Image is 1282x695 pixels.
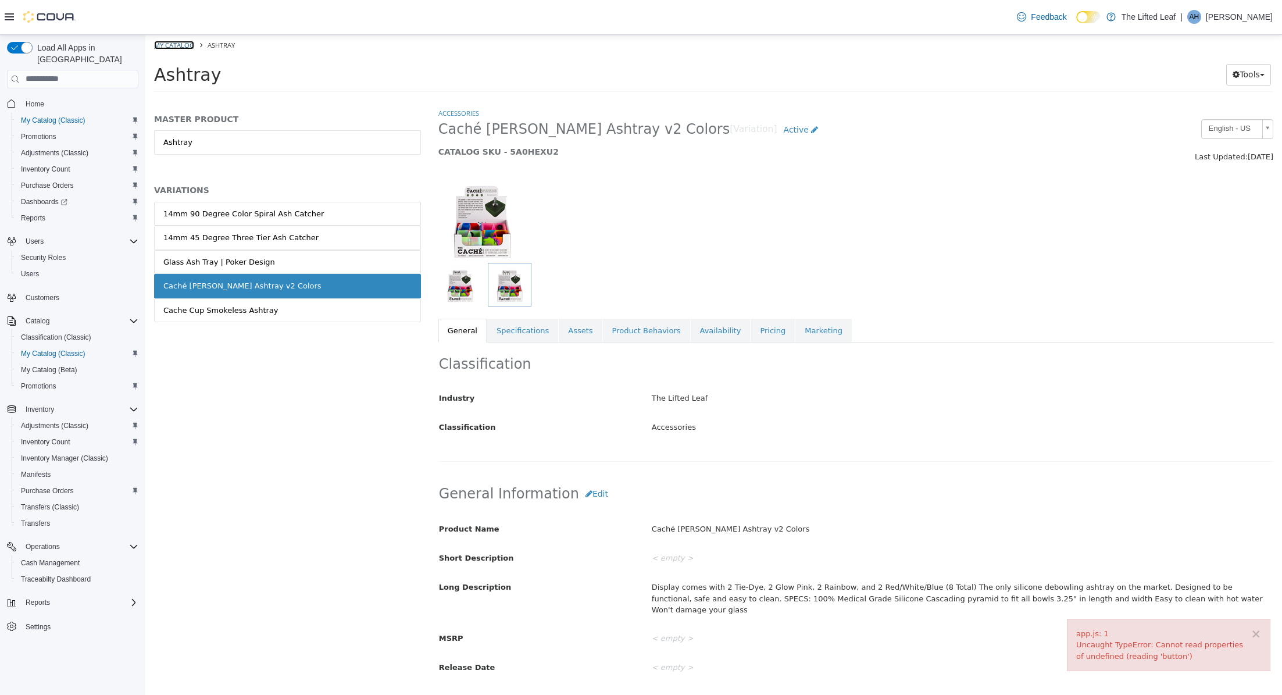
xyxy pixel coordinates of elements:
[16,451,138,465] span: Inventory Manager (Classic)
[2,594,143,611] button: Reports
[16,435,138,449] span: Inventory Count
[12,194,143,210] a: Dashboards
[26,293,59,302] span: Customers
[18,197,173,209] div: 14mm 45 Degree Three Tier Ash Catcher
[21,148,88,158] span: Adjustments (Classic)
[26,405,54,414] span: Inventory
[12,266,143,282] button: Users
[1012,5,1071,28] a: Feedback
[21,596,138,610] span: Reports
[638,90,663,99] span: Active
[21,291,64,305] a: Customers
[21,402,138,416] span: Inventory
[498,543,1136,585] div: Display comes with 2 Tie-Dye, 2 Glow Pink, 2 Rainbow, and 2 Red/White/Blue (8 Total) The only sil...
[498,383,1136,403] div: Accessories
[21,619,138,633] span: Settings
[12,434,143,450] button: Inventory Count
[9,95,276,120] a: Ashtray
[21,421,88,430] span: Adjustments (Classic)
[16,468,138,482] span: Manifests
[16,451,113,465] a: Inventory Manager (Classic)
[1122,10,1176,24] p: The Lifted Leaf
[1206,10,1273,24] p: [PERSON_NAME]
[293,141,380,228] img: 150
[62,6,90,15] span: Ashtray
[2,618,143,635] button: Settings
[9,30,76,50] span: Ashtray
[16,330,96,344] a: Classification (Classic)
[16,211,50,225] a: Reports
[16,251,70,265] a: Security Roles
[16,379,138,393] span: Promotions
[2,401,143,418] button: Inventory
[2,233,143,250] button: Users
[16,179,78,193] a: Purchase Orders
[9,150,276,161] h5: VARIATIONS
[21,454,108,463] span: Inventory Manager (Classic)
[7,91,138,665] nav: Complex example
[16,556,84,570] a: Cash Management
[650,284,706,308] a: Marketing
[12,177,143,194] button: Purchase Orders
[16,363,138,377] span: My Catalog (Beta)
[26,99,44,109] span: Home
[16,330,138,344] span: Classification (Classic)
[21,290,138,305] span: Customers
[12,483,143,499] button: Purchase Orders
[12,145,143,161] button: Adjustments (Classic)
[12,362,143,378] button: My Catalog (Beta)
[2,289,143,306] button: Customers
[33,42,138,65] span: Load All Apps in [GEOGRAPHIC_DATA]
[293,112,915,122] h5: CATALOG SKU - 5A0HEXU2
[21,540,65,554] button: Operations
[21,314,54,328] button: Catalog
[16,113,138,127] span: My Catalog (Classic)
[16,500,84,514] a: Transfers (Classic)
[931,593,1116,628] div: app.js: 1 Uncaught TypeError: Cannot read properties of undefined (reading 'button')
[16,251,138,265] span: Security Roles
[1081,29,1126,51] button: Tools
[16,179,138,193] span: Purchase Orders
[21,234,48,248] button: Users
[12,555,143,571] button: Cash Management
[293,284,341,308] a: General
[21,253,66,262] span: Security Roles
[12,571,143,587] button: Traceabilty Dashboard
[16,130,61,144] a: Promotions
[9,6,49,15] a: My Catalog
[12,466,143,483] button: Manifests
[16,516,55,530] a: Transfers
[16,484,138,498] span: Purchase Orders
[16,379,61,393] a: Promotions
[21,333,91,342] span: Classification (Classic)
[498,514,1136,534] div: < empty >
[294,548,366,557] span: Long Description
[294,448,1127,470] h2: General Information
[12,161,143,177] button: Inventory Count
[498,484,1136,505] div: Caché [PERSON_NAME] Ashtray v2 Colors
[12,450,143,466] button: Inventory Manager (Classic)
[26,622,51,632] span: Settings
[16,130,138,144] span: Promotions
[294,320,1127,338] h2: Classification
[16,484,78,498] a: Purchase Orders
[1105,593,1116,605] button: ×
[12,345,143,362] button: My Catalog (Classic)
[21,213,45,223] span: Reports
[18,270,133,281] div: Cache Cup Smokeless Ashtray
[12,129,143,145] button: Promotions
[1056,84,1128,104] a: English - US
[293,85,584,104] span: Caché [PERSON_NAME] Ashtray v2 Colors
[498,594,1136,614] div: < empty >
[342,284,413,308] a: Specifications
[16,146,93,160] a: Adjustments (Classic)
[413,284,456,308] a: Assets
[26,237,44,246] span: Users
[16,267,44,281] a: Users
[16,572,95,586] a: Traceabilty Dashboard
[145,35,1282,695] iframe: To enrich screen reader interactions, please activate Accessibility in Grammarly extension settings
[293,74,334,83] a: Accessories
[16,162,138,176] span: Inventory Count
[16,113,90,127] a: My Catalog (Classic)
